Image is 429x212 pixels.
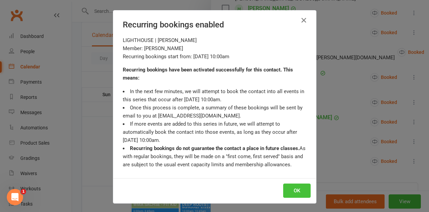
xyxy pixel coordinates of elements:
div: LIGHTHOUSE | [PERSON_NAME] [123,36,307,44]
button: Close [298,15,309,26]
button: OK [283,184,311,198]
h4: Recurring bookings enabled [123,20,307,29]
li: Once this process is complete, a summary of these bookings will be sent by email to you at [EMAIL... [123,104,307,120]
div: Member: [PERSON_NAME] [123,44,307,52]
li: As with regular bookings, they will be made on a "first come, first served" basis and are subject... [123,144,307,169]
strong: Recurring bookings do not guarantee the contact a place in future classes. [130,145,299,151]
li: If more events are added to this series in future, we will attempt to automatically book the cont... [123,120,307,144]
iframe: Intercom live chat [7,189,23,205]
li: In the next few minutes, we will attempt to book the contact into all events in this series that ... [123,87,307,104]
span: 1 [21,189,26,194]
strong: Recurring bookings have been activated successfully for this contact. This means: [123,67,293,81]
div: Recurring bookings start from: [DATE] 10:00am [123,52,307,61]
